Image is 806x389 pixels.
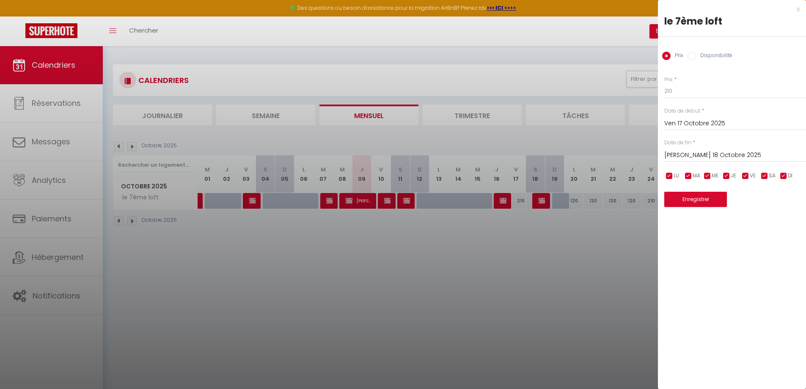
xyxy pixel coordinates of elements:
div: x [658,4,800,14]
span: JE [731,172,736,180]
label: Date de fin [664,139,691,147]
span: VE [750,172,756,180]
label: Disponibilité [696,52,732,61]
label: Prix [664,76,673,84]
span: ME [712,172,718,180]
span: DI [788,172,792,180]
label: Prix [671,52,683,61]
label: Date de début [664,107,700,115]
span: LU [674,172,679,180]
span: MA [693,172,700,180]
div: le 7ème loft [664,14,800,28]
span: SA [769,172,776,180]
button: Enregistrer [664,192,727,207]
